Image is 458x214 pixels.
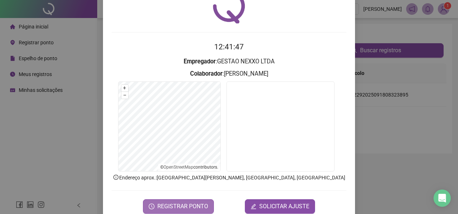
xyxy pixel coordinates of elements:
[112,69,346,79] h3: : [PERSON_NAME]
[214,43,244,51] time: 12:41:47
[184,58,216,65] strong: Empregador
[157,202,208,211] span: REGISTRAR PONTO
[112,57,346,66] h3: : GESTAO NEXXO LTDA
[143,199,214,214] button: REGISTRAR PONTO
[434,190,451,207] div: Open Intercom Messenger
[112,174,346,182] p: Endereço aprox. : [GEOGRAPHIC_DATA][PERSON_NAME], [GEOGRAPHIC_DATA], [GEOGRAPHIC_DATA]
[113,174,119,180] span: info-circle
[190,70,223,77] strong: Colaborador
[259,202,309,211] span: SOLICITAR AJUSTE
[160,165,218,170] li: © contributors.
[245,199,315,214] button: editSOLICITAR AJUSTE
[149,204,154,209] span: clock-circle
[163,165,193,170] a: OpenStreetMap
[121,92,128,99] button: –
[121,85,128,92] button: +
[251,204,256,209] span: edit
